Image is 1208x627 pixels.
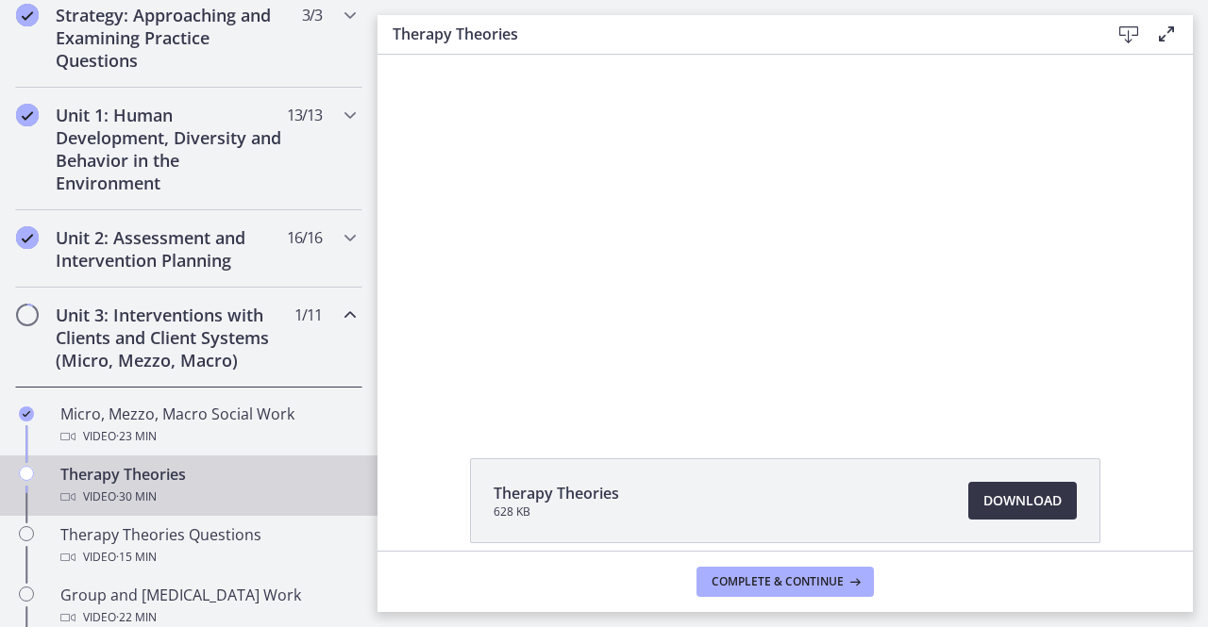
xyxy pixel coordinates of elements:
[16,226,39,249] i: Completed
[16,104,39,126] i: Completed
[116,425,157,448] span: · 23 min
[19,406,34,421] i: Completed
[116,546,157,569] span: · 15 min
[696,567,874,597] button: Complete & continue
[60,403,355,448] div: Micro, Mezzo, Macro Social Work
[287,226,322,249] span: 16 / 16
[60,486,355,508] div: Video
[287,104,322,126] span: 13 / 13
[60,546,355,569] div: Video
[116,486,157,508] span: · 30 min
[712,574,844,589] span: Complete & continue
[494,482,619,504] span: Therapy Theories
[56,226,286,272] h2: Unit 2: Assessment and Intervention Planning
[56,304,286,371] h2: Unit 3: Interventions with Clients and Client Systems (Micro, Mezzo, Macro)
[302,4,322,26] span: 3 / 3
[494,504,619,520] span: 628 KB
[56,4,286,72] h2: Strategy: Approaching and Examining Practice Questions
[393,23,1080,45] h3: Therapy Theories
[968,482,1077,520] a: Download
[60,523,355,569] div: Therapy Theories Questions
[56,104,286,194] h2: Unit 1: Human Development, Diversity and Behavior in the Environment
[377,22,1193,415] iframe: Video Lesson
[60,463,355,508] div: Therapy Theories
[983,489,1062,512] span: Download
[60,425,355,448] div: Video
[16,4,39,26] i: Completed
[294,304,322,326] span: 1 / 11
